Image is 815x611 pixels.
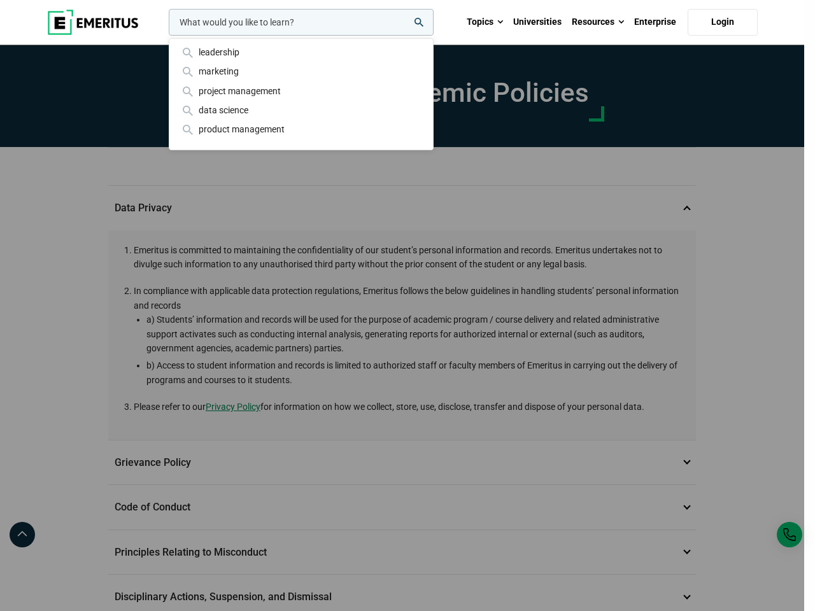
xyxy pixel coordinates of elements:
div: product management [180,122,423,136]
a: Login [688,9,758,36]
div: marketing [180,64,423,78]
input: woocommerce-product-search-field-0 [169,9,434,36]
div: data science [180,103,423,117]
div: project management [180,84,423,98]
div: leadership [180,45,423,59]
